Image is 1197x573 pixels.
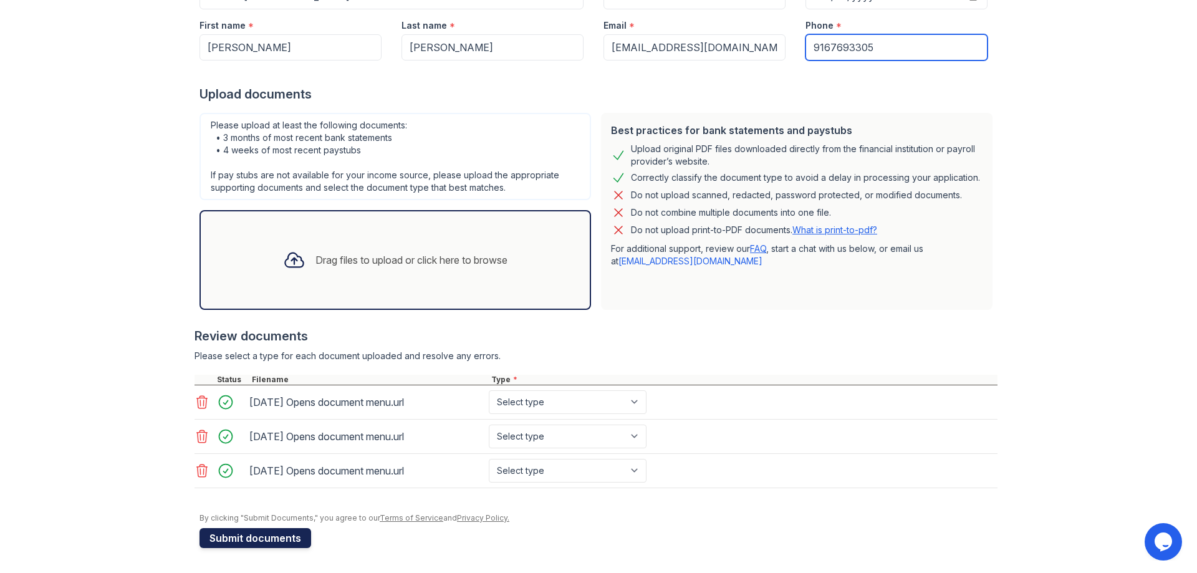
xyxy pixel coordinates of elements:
[249,461,484,481] div: [DATE] Opens document menu.url
[611,243,983,267] p: For additional support, review our , start a chat with us below, or email us at
[249,392,484,412] div: [DATE] Opens document menu.url
[489,375,997,385] div: Type
[199,19,246,32] label: First name
[249,426,484,446] div: [DATE] Opens document menu.url
[401,19,447,32] label: Last name
[199,528,311,548] button: Submit documents
[249,375,489,385] div: Filename
[611,123,983,138] div: Best practices for bank statements and paystubs
[195,327,997,345] div: Review documents
[199,113,591,200] div: Please upload at least the following documents: • 3 months of most recent bank statements • 4 wee...
[750,243,766,254] a: FAQ
[603,19,627,32] label: Email
[214,375,249,385] div: Status
[631,224,877,236] p: Do not upload print-to-PDF documents.
[380,513,443,522] a: Terms of Service
[1145,523,1185,561] iframe: chat widget
[631,170,980,185] div: Correctly classify the document type to avoid a delay in processing your application.
[805,19,834,32] label: Phone
[199,513,997,523] div: By clicking "Submit Documents," you agree to our and
[315,253,507,267] div: Drag files to upload or click here to browse
[631,188,962,203] div: Do not upload scanned, redacted, password protected, or modified documents.
[631,205,831,220] div: Do not combine multiple documents into one file.
[199,85,997,103] div: Upload documents
[195,350,997,362] div: Please select a type for each document uploaded and resolve any errors.
[618,256,762,266] a: [EMAIL_ADDRESS][DOMAIN_NAME]
[631,143,983,168] div: Upload original PDF files downloaded directly from the financial institution or payroll provider’...
[457,513,509,522] a: Privacy Policy.
[792,224,877,235] a: What is print-to-pdf?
